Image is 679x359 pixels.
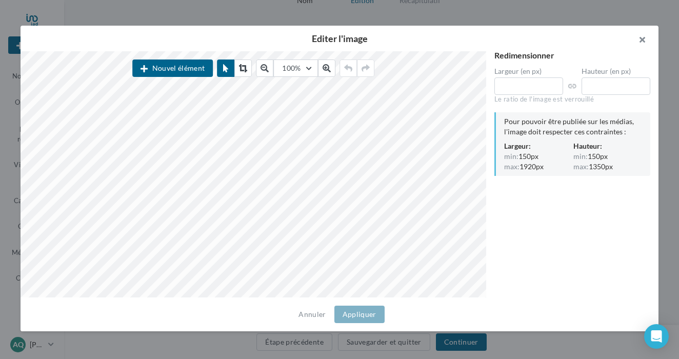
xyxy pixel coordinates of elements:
span: min: [504,153,518,160]
div: 1350px [573,162,643,172]
div: 1920px [504,162,573,172]
div: Pour pouvoir être publiée sur les médias, l'image doit respecter ces contraintes : [504,116,642,137]
div: 150px [573,151,643,162]
h2: Editer l'image [37,34,642,43]
div: Redimensionner [494,51,650,59]
div: Le ratio de l'image est verrouillé [494,95,650,104]
span: max: [573,163,589,170]
label: Largeur (en px) [494,68,563,75]
button: 100% [273,59,317,77]
div: Open Intercom Messenger [644,324,669,349]
span: min: [573,153,588,160]
div: Largeur: [504,141,573,151]
label: Hauteur (en px) [582,68,650,75]
button: Appliquer [334,306,385,323]
div: Hauteur: [573,141,643,151]
button: Annuler [294,308,330,321]
button: Nouvel élément [132,59,213,77]
div: 150px [504,151,573,162]
span: max: [504,163,520,170]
